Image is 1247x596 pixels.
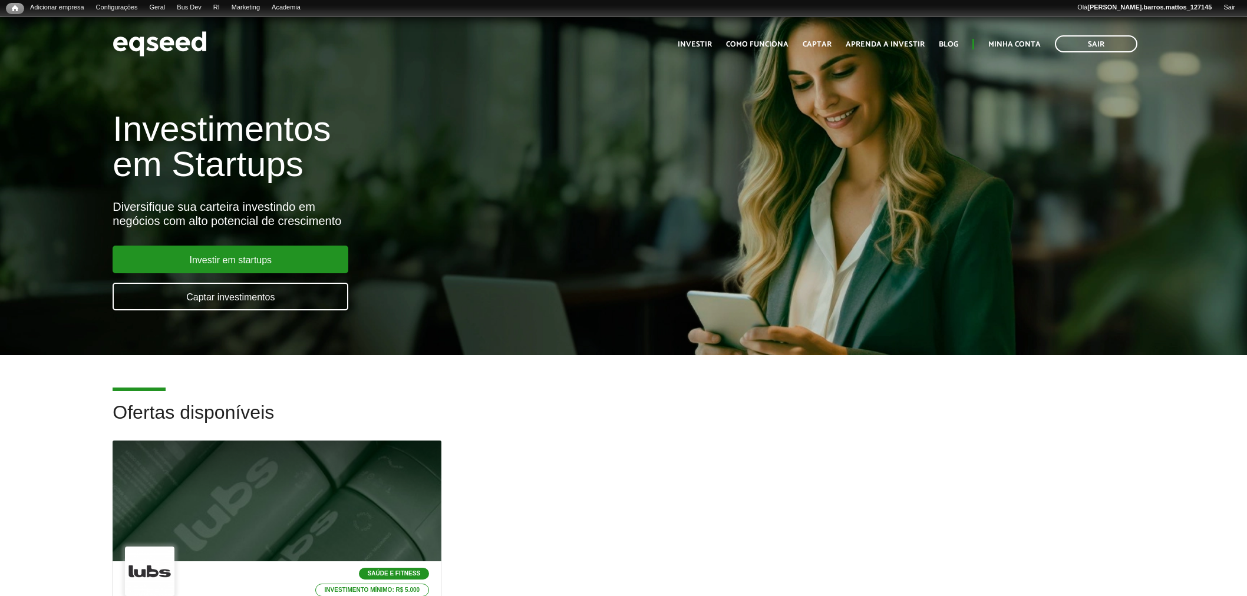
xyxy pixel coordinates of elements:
strong: [PERSON_NAME].barros.mattos_127145 [1087,4,1212,11]
a: Aprenda a investir [846,41,925,48]
p: Saúde e Fitness [359,568,429,580]
a: Captar investimentos [113,283,348,310]
a: Bus Dev [171,3,207,12]
a: Blog [939,41,958,48]
a: Geral [143,3,171,12]
a: Minha conta [988,41,1041,48]
a: Marketing [226,3,266,12]
a: Como funciona [726,41,789,48]
a: Adicionar empresa [24,3,90,12]
a: Academia [266,3,306,12]
a: RI [207,3,226,12]
h1: Investimentos em Startups [113,111,718,182]
div: Diversifique sua carteira investindo em negócios com alto potencial de crescimento [113,200,718,228]
a: Configurações [90,3,144,12]
a: Sair [1055,35,1137,52]
h2: Ofertas disponíveis [113,402,1134,441]
span: Início [12,4,18,12]
a: Captar [803,41,832,48]
a: Início [6,3,24,14]
a: Olá[PERSON_NAME].barros.mattos_127145 [1071,3,1218,12]
img: EqSeed [113,28,207,59]
a: Sair [1218,3,1241,12]
a: Investir [678,41,712,48]
a: Investir em startups [113,246,348,273]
